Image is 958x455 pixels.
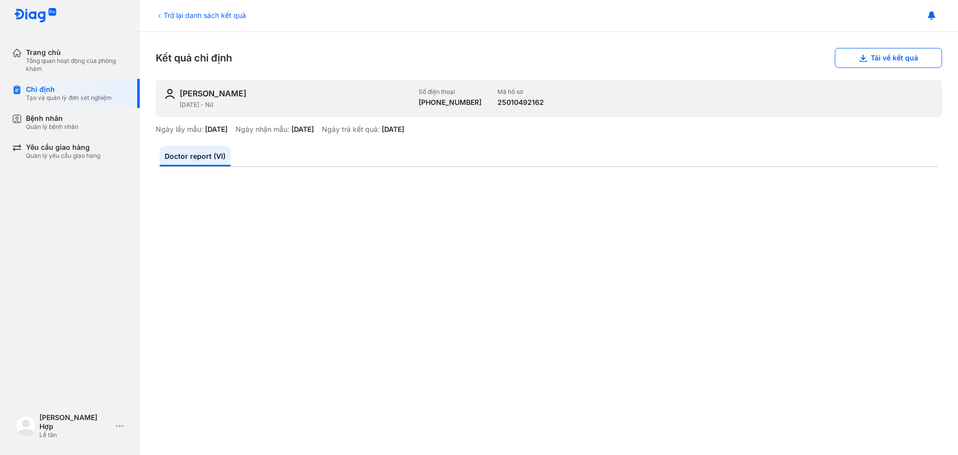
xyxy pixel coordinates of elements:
[156,10,246,20] div: Trở lại danh sách kết quả
[205,125,228,134] div: [DATE]
[322,125,380,134] div: Ngày trả kết quả:
[160,146,231,166] a: Doctor report (VI)
[180,101,411,109] div: [DATE] - Nữ
[14,8,57,23] img: logo
[382,125,404,134] div: [DATE]
[164,88,176,100] img: user-icon
[156,125,203,134] div: Ngày lấy mẫu:
[497,88,544,96] div: Mã hồ sơ
[39,431,112,439] div: Lễ tân
[236,125,289,134] div: Ngày nhận mẫu:
[26,48,128,57] div: Trang chủ
[39,413,112,431] div: [PERSON_NAME] Hợp
[26,85,112,94] div: Chỉ định
[26,143,100,152] div: Yêu cầu giao hàng
[180,88,246,99] div: [PERSON_NAME]
[156,48,942,68] div: Kết quả chỉ định
[419,88,481,96] div: Số điện thoại
[291,125,314,134] div: [DATE]
[16,416,36,436] img: logo
[26,94,112,102] div: Tạo và quản lý đơn xét nghiệm
[419,98,481,107] div: [PHONE_NUMBER]
[26,152,100,160] div: Quản lý yêu cầu giao hàng
[497,98,544,107] div: 25010492162
[26,123,78,131] div: Quản lý bệnh nhân
[835,48,942,68] button: Tải về kết quả
[26,57,128,73] div: Tổng quan hoạt động của phòng khám
[26,114,78,123] div: Bệnh nhân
